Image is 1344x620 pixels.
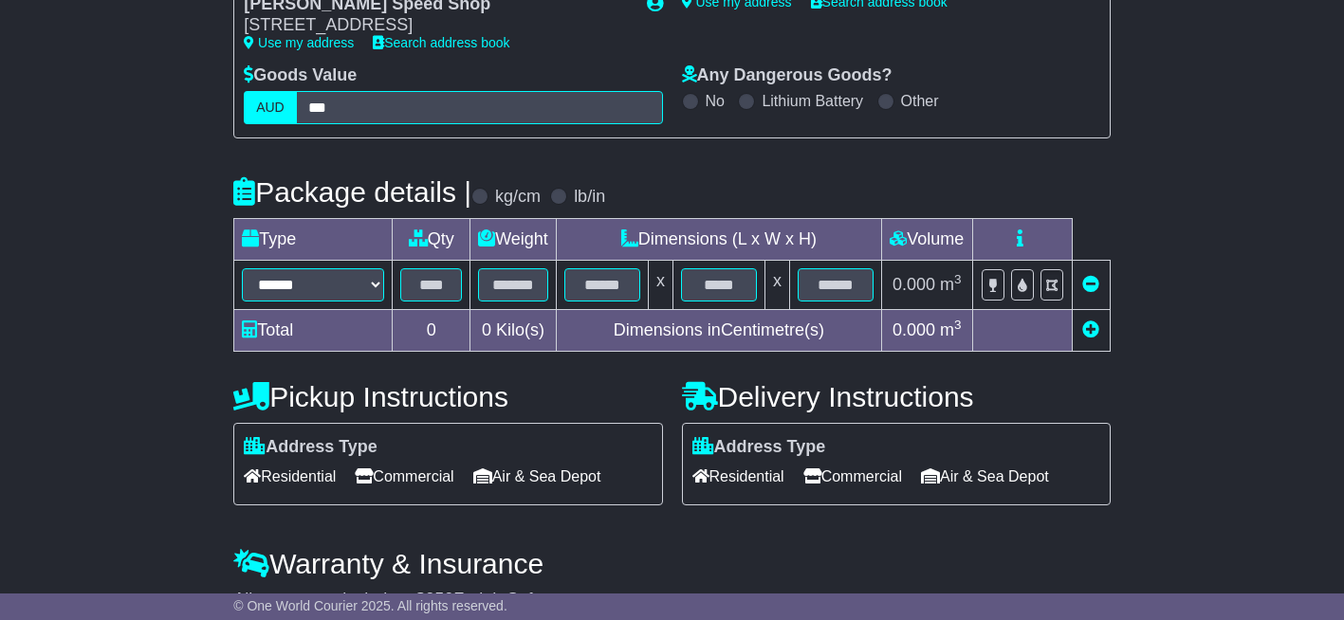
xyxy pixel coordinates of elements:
label: AUD [244,91,297,124]
td: Total [234,309,393,351]
label: kg/cm [495,187,541,208]
sup: 3 [954,272,962,286]
div: [STREET_ADDRESS] [244,15,627,36]
span: Air & Sea Depot [473,462,601,491]
a: Use my address [244,35,354,50]
td: Volume [881,218,972,260]
span: 0 [482,320,491,339]
label: Any Dangerous Goods? [682,65,893,86]
td: Weight [470,218,557,260]
span: Residential [692,462,784,491]
span: Commercial [355,462,453,491]
td: x [648,260,672,309]
td: Dimensions (L x W x H) [556,218,881,260]
label: lb/in [574,187,605,208]
sup: 3 [954,318,962,332]
label: Goods Value [244,65,357,86]
td: Qty [393,218,470,260]
td: x [764,260,789,309]
td: 0 [393,309,470,351]
label: Address Type [244,437,377,458]
h4: Pickup Instructions [233,381,662,412]
td: Type [234,218,393,260]
a: Remove this item [1082,275,1099,294]
label: No [706,92,725,110]
span: m [940,320,962,339]
label: Other [901,92,939,110]
h4: Warranty & Insurance [233,548,1111,579]
span: 0.000 [893,320,935,339]
span: Residential [244,462,336,491]
div: All our quotes include a $ FreightSafe warranty. [233,590,1111,611]
span: m [940,275,962,294]
span: 0.000 [893,275,935,294]
span: © One World Courier 2025. All rights reserved. [233,598,507,613]
h4: Delivery Instructions [682,381,1111,412]
a: Search address book [373,35,509,50]
h4: Package details | [233,176,471,208]
span: Air & Sea Depot [921,462,1049,491]
span: 250 [425,590,453,609]
a: Add new item [1082,320,1099,339]
label: Lithium Battery [762,92,863,110]
td: Dimensions in Centimetre(s) [556,309,881,351]
span: Commercial [803,462,902,491]
label: Address Type [692,437,826,458]
td: Kilo(s) [470,309,557,351]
